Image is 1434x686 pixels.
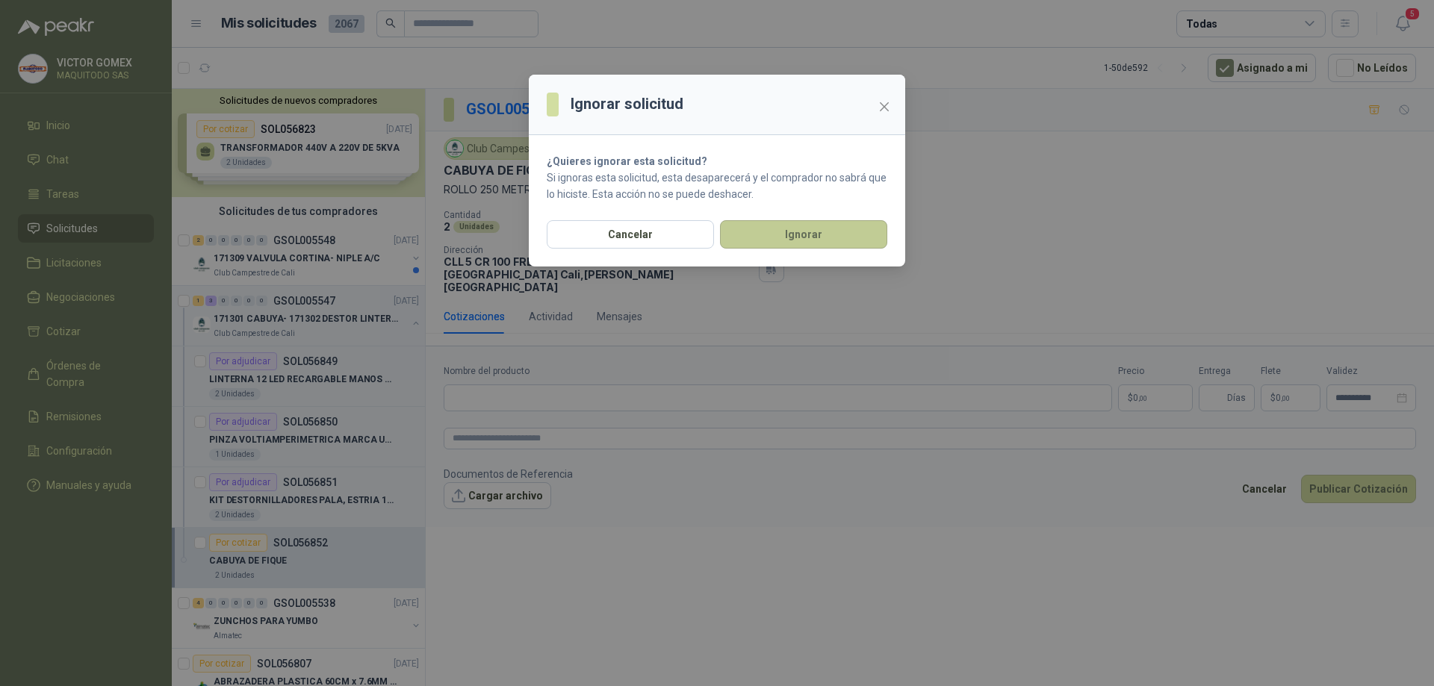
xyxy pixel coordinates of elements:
[547,220,714,249] button: Cancelar
[872,95,896,119] button: Close
[547,169,887,202] p: Si ignoras esta solicitud, esta desaparecerá y el comprador no sabrá que lo hiciste. Esta acción ...
[547,155,707,167] strong: ¿Quieres ignorar esta solicitud?
[720,220,887,249] button: Ignorar
[878,101,890,113] span: close
[571,93,683,116] h3: Ignorar solicitud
